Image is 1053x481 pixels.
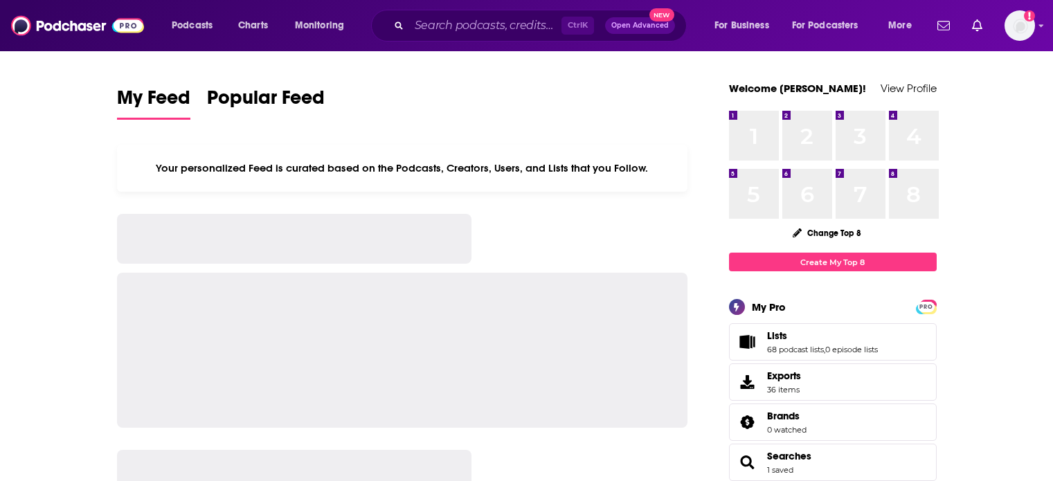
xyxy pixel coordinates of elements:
button: open menu [783,15,879,37]
a: My Feed [117,86,190,120]
button: open menu [705,15,786,37]
span: More [888,16,912,35]
a: Popular Feed [207,86,325,120]
span: PRO [918,302,935,312]
a: Show notifications dropdown [932,14,955,37]
span: Lists [767,329,787,342]
span: Monitoring [295,16,344,35]
span: Logged in as NickG [1005,10,1035,41]
button: Show profile menu [1005,10,1035,41]
div: Your personalized Feed is curated based on the Podcasts, Creators, Users, and Lists that you Follow. [117,145,688,192]
svg: Add a profile image [1024,10,1035,21]
a: Lists [767,329,878,342]
div: Search podcasts, credits, & more... [384,10,700,42]
span: New [649,8,674,21]
input: Search podcasts, credits, & more... [409,15,561,37]
a: Show notifications dropdown [966,14,988,37]
a: Searches [734,453,762,472]
span: Searches [729,444,937,481]
a: Charts [229,15,276,37]
a: View Profile [881,82,937,95]
span: Brands [729,403,937,441]
span: For Podcasters [792,16,858,35]
span: 36 items [767,385,801,394]
span: Popular Feed [207,86,325,118]
a: 0 watched [767,425,807,435]
a: 68 podcast lists [767,345,824,354]
div: My Pro [752,300,786,314]
span: Open Advanced [611,22,669,29]
button: open menu [879,15,929,37]
a: PRO [918,301,935,311]
span: Ctrl K [561,17,594,35]
a: Brands [734,412,762,432]
span: Exports [767,370,801,382]
a: Welcome [PERSON_NAME]! [729,82,866,95]
img: Podchaser - Follow, Share and Rate Podcasts [11,12,144,39]
span: Charts [238,16,268,35]
span: Exports [734,372,762,392]
span: Lists [729,323,937,361]
a: Brands [767,410,807,422]
button: Change Top 8 [784,224,870,242]
a: Lists [734,332,762,352]
span: My Feed [117,86,190,118]
button: open menu [285,15,362,37]
a: 1 saved [767,465,793,475]
span: , [824,345,825,354]
button: open menu [162,15,231,37]
a: 0 episode lists [825,345,878,354]
span: Brands [767,410,800,422]
span: For Business [714,16,769,35]
a: Create My Top 8 [729,253,937,271]
a: Searches [767,450,811,462]
button: Open AdvancedNew [605,17,675,34]
span: Podcasts [172,16,213,35]
a: Exports [729,363,937,401]
img: User Profile [1005,10,1035,41]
